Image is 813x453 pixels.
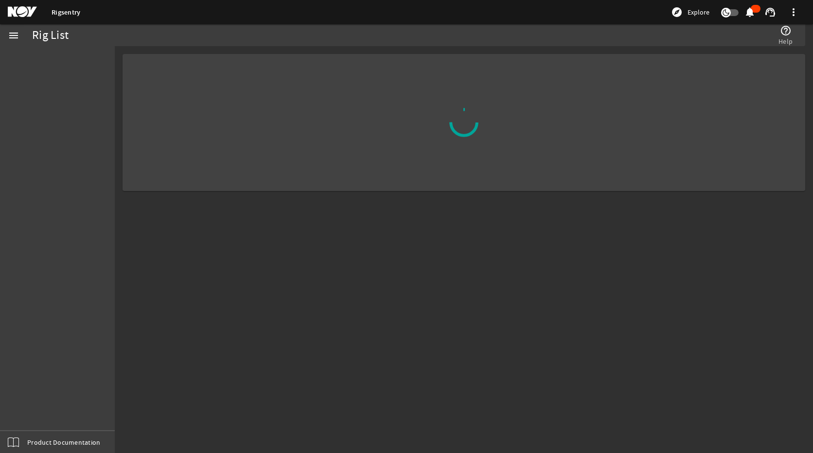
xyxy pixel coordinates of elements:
button: more_vert [782,0,805,24]
span: Product Documentation [27,437,100,447]
mat-icon: help_outline [780,25,792,36]
span: Help [778,36,793,46]
div: Rig List [32,31,69,40]
button: Explore [667,4,713,20]
mat-icon: explore [671,6,683,18]
mat-icon: menu [8,30,19,41]
mat-icon: support_agent [764,6,776,18]
mat-icon: notifications [744,6,756,18]
span: Explore [688,7,709,17]
a: Rigsentry [52,8,80,17]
